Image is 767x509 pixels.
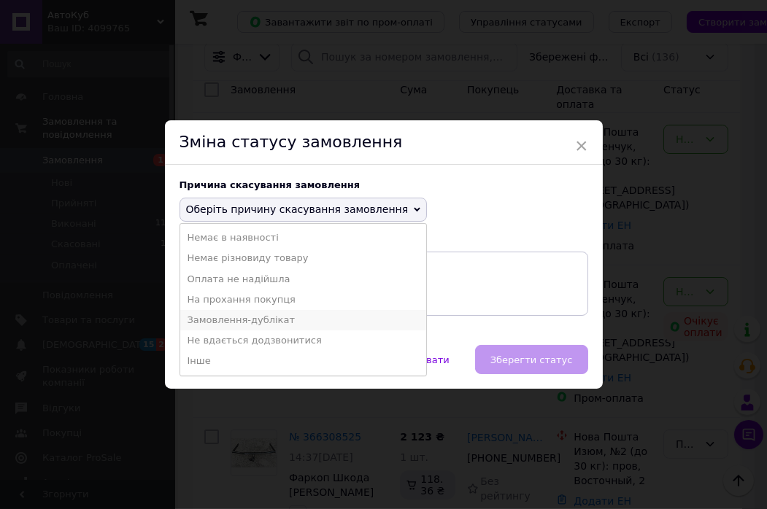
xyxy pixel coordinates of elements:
span: × [575,133,588,158]
span: Оберіть причину скасування замовлення [186,203,409,215]
li: Замовлення-дублікат [180,310,427,330]
li: Не вдається додзвонитися [180,330,427,351]
div: Причина скасування замовлення [180,179,588,190]
li: Немає в наявності [180,228,427,248]
li: На прохання покупця [180,290,427,310]
li: Інше [180,351,427,371]
li: Немає різновиду товару [180,248,427,268]
div: Зміна статусу замовлення [165,120,603,165]
li: Оплата не надійшла [180,269,427,290]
